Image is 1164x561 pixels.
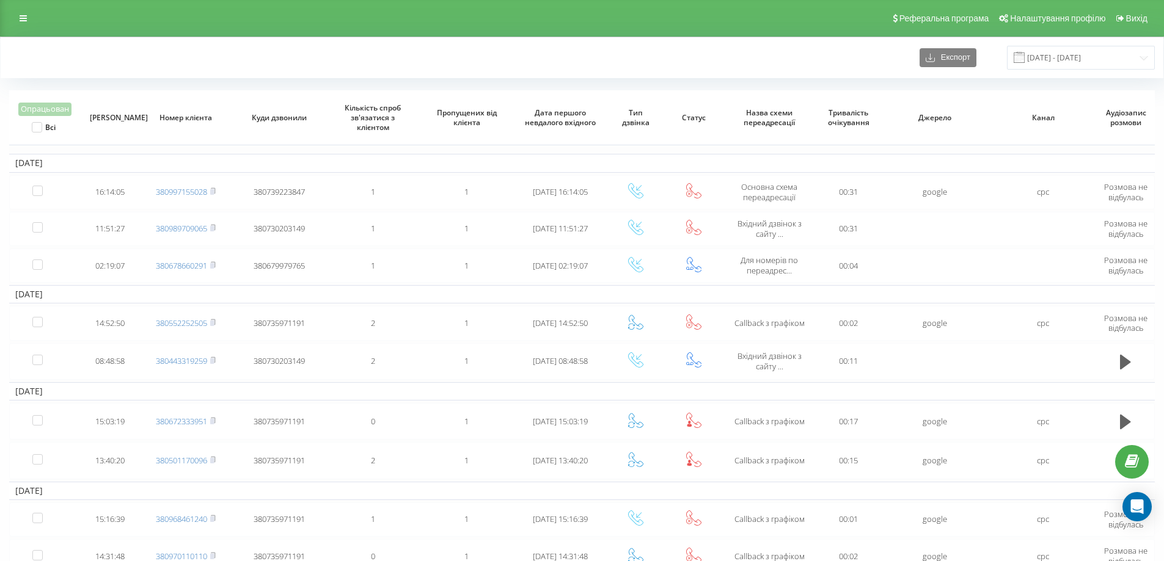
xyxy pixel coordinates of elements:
a: 380989709065 [156,223,207,234]
span: 380679979765 [254,260,305,271]
span: Налаштування профілю [1010,13,1105,23]
td: [DATE] [9,382,1155,400]
span: Розмова не відбулась [1104,255,1148,276]
span: [PERSON_NAME] [90,113,131,123]
td: cpc [989,442,1097,479]
td: 14:52:50 [81,306,139,340]
a: 380672333951 [156,416,207,427]
span: Розмова не відбулась [1104,181,1148,203]
span: 1 [464,260,469,271]
td: 02:19:07 [81,248,139,283]
div: Open Intercom Messenger [1122,492,1152,521]
td: cpc [989,306,1097,340]
a: 380968461240 [156,513,207,524]
span: Статус [673,113,714,123]
span: 380735971191 [254,317,305,328]
span: 1 [371,223,375,234]
td: 00:31 [816,212,881,246]
span: Вхідний дзвінок з сайту ... [738,350,802,372]
span: Вихід [1126,13,1148,23]
td: 11:51:27 [81,212,139,246]
span: 380735971191 [254,513,305,524]
span: 380739223847 [254,186,305,197]
td: google [881,502,989,537]
span: Куди дзвонили [243,113,316,123]
span: Тип дзвінка [615,108,656,127]
span: 1 [464,513,469,524]
td: [DATE] [9,482,1155,500]
a: 380997155028 [156,186,207,197]
span: Для номерів по переадрес... [741,255,798,276]
span: Вхідний дзвінок з сайту ... [738,218,802,239]
td: 08:48:58 [81,343,139,380]
span: Кількість спроб зв'язатися з клієнтом [337,103,410,132]
td: 15:03:19 [81,403,139,440]
td: 13:40:20 [81,442,139,479]
td: cpc [989,175,1097,209]
span: [DATE] 13:40:20 [533,455,588,466]
td: 00:04 [816,248,881,283]
td: [DATE] [9,285,1155,303]
span: 1 [464,223,469,234]
td: cpc [989,502,1097,537]
span: Дата першого невдалого вхідного [524,108,597,127]
a: 380501170096 [156,455,207,466]
span: Експорт [935,53,970,62]
td: 00:15 [816,442,881,479]
span: Розмова не відбулась [1104,509,1148,530]
span: 2 [371,317,375,328]
span: [DATE] 15:03:19 [533,416,588,427]
td: Callback з графіком [722,442,816,479]
span: 1 [464,186,469,197]
span: Назва схеми переадресації [733,108,806,127]
td: google [881,306,989,340]
td: 00:01 [816,502,881,537]
span: 0 [371,416,375,427]
td: google [881,403,989,440]
span: [DATE] 16:14:05 [533,186,588,197]
td: 00:11 [816,343,881,380]
td: Callback з графіком [722,306,816,340]
span: Тривалість очікування [825,108,873,127]
span: 1 [464,317,469,328]
td: 00:31 [816,175,881,209]
span: 380735971191 [254,455,305,466]
span: Аудіозапис розмови [1105,108,1146,127]
td: Callback з графіком [722,403,816,440]
span: 380730203149 [254,355,305,366]
a: 380678660291 [156,260,207,271]
td: google [881,442,989,479]
span: Джерело [892,113,978,123]
span: [DATE] 11:51:27 [533,223,588,234]
td: Callback з графіком [722,502,816,537]
span: Реферальна програма [899,13,989,23]
span: 2 [371,355,375,366]
span: 1 [464,455,469,466]
span: 380730203149 [254,223,305,234]
td: 00:17 [816,403,881,440]
td: Основна схема переадресації [722,175,816,209]
span: 2 [371,455,375,466]
a: 380443319259 [156,355,207,366]
span: [DATE] 02:19:07 [533,260,588,271]
label: Всі [32,122,56,132]
button: Експорт [920,48,976,67]
span: Розмова не відбулась [1104,313,1148,334]
span: [DATE] 08:48:58 [533,355,588,366]
td: google [881,175,989,209]
td: cpc [989,403,1097,440]
span: [DATE] 15:16:39 [533,513,588,524]
span: [DATE] 14:52:50 [533,317,588,328]
span: 1 [464,355,469,366]
span: 1 [464,416,469,427]
span: 1 [371,513,375,524]
span: 1 [371,186,375,197]
td: 15:16:39 [81,502,139,537]
span: 1 [371,260,375,271]
span: Пропущених від клієнта [430,108,503,127]
td: [DATE] [9,154,1155,172]
span: Канал [1000,113,1086,123]
span: Розмова не відбулась [1104,218,1148,239]
span: Номер клієнта [149,113,222,123]
td: 00:02 [816,306,881,340]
